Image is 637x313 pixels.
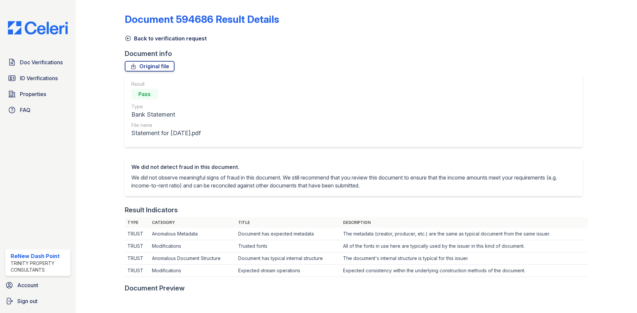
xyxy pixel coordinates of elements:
[11,260,68,273] div: Trinity Property Consultants
[149,240,236,252] td: Modifications
[3,279,73,292] a: Account
[5,72,70,85] a: ID Verifications
[5,103,70,117] a: FAQ
[149,265,236,277] td: Modifications
[11,252,68,260] div: ReNew Dash Point
[3,294,73,308] a: Sign out
[17,281,38,289] span: Account
[149,228,236,240] td: Anomalous Metadata
[125,240,150,252] td: TRUST
[149,252,236,265] td: Anomalous Document Structure
[340,217,588,228] th: Description
[125,252,150,265] td: TRUST
[236,240,340,252] td: Trusted fonts
[20,106,31,114] span: FAQ
[131,110,201,119] div: Bank Statement
[131,89,158,99] div: Pass
[236,228,340,240] td: Document has expected metadata
[131,163,576,171] div: We did not detect fraud in this document.
[125,217,150,228] th: Type
[125,205,178,215] div: Result Indicators
[131,122,201,129] div: File name
[340,228,588,240] td: The metadata (creator, producer, etc.) are the same as typical document from the same issuer.
[131,103,201,110] div: Type
[149,217,236,228] th: Category
[125,13,279,25] a: Document 594686 Result Details
[609,287,630,306] iframe: chat widget
[125,49,588,58] div: Document info
[5,87,70,101] a: Properties
[125,284,185,293] div: Document Preview
[340,265,588,277] td: Expected consistency within the underlying construction methods of the document.
[17,297,37,305] span: Sign out
[20,90,46,98] span: Properties
[340,252,588,265] td: The document's internal structure is typical for this issuer.
[125,34,207,42] a: Back to verification request
[131,174,576,189] p: We did not observe meaningful signs of fraud in this document. We still recommend that you review...
[131,129,201,138] div: Statement for [DATE].pdf
[236,265,340,277] td: Expected stream operations
[131,81,201,87] div: Result
[20,74,58,82] span: ID Verifications
[3,21,73,34] img: CE_Logo_Blue-a8612792a0a2168367f1c8372b55b34899dd931a85d93a1a3d3e32e68fde9ad4.png
[236,217,340,228] th: Title
[125,61,175,72] a: Original file
[5,56,70,69] a: Doc Verifications
[125,228,150,240] td: TRUST
[340,240,588,252] td: All of the fonts in use here are typically used by the issuer in this kind of document.
[20,58,63,66] span: Doc Verifications
[236,252,340,265] td: Document has typical internal structure
[125,265,150,277] td: TRUST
